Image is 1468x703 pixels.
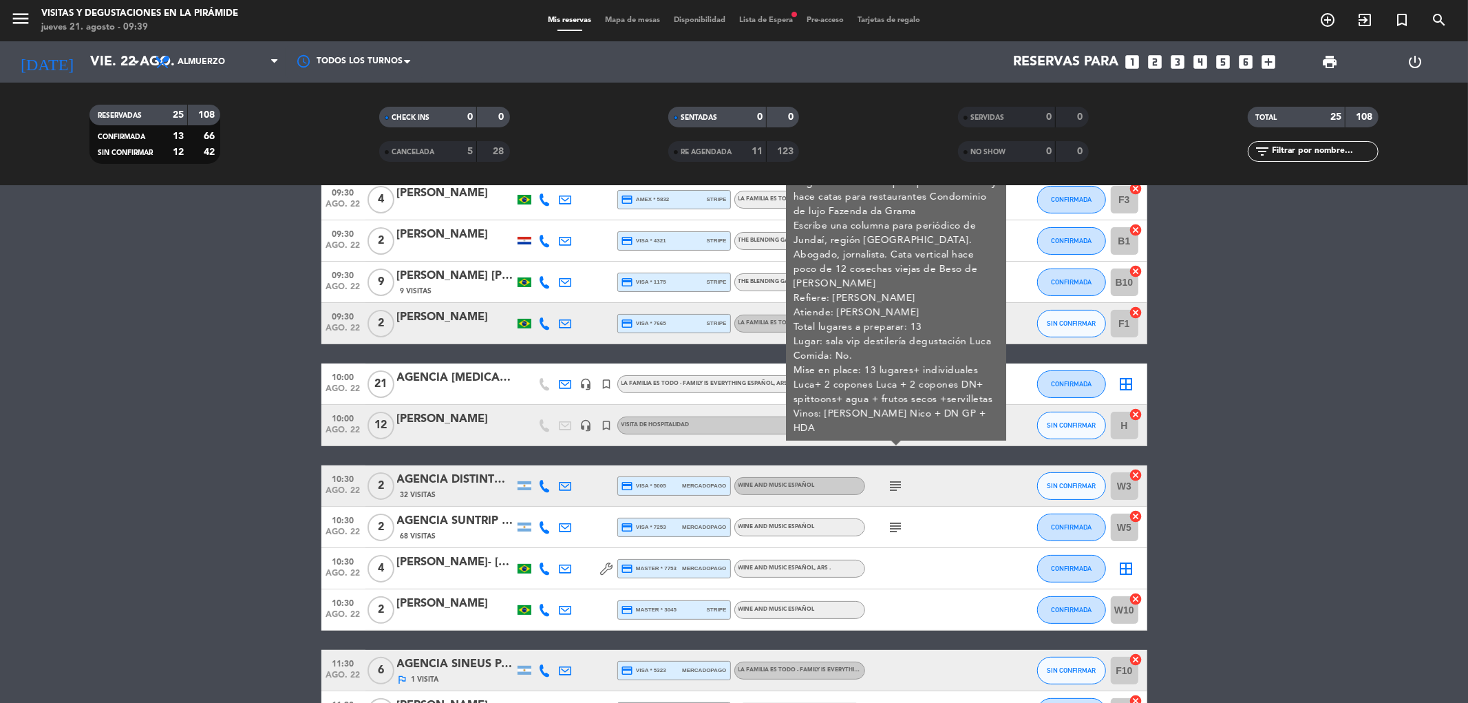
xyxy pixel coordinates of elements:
div: Visitas y degustaciones en La Pirámide [41,7,238,21]
i: power_settings_new [1407,54,1423,70]
button: CONFIRMADA [1037,227,1106,255]
i: looks_one [1123,53,1141,71]
span: ago. 22 [326,527,361,543]
div: Perfil: [PERSON_NAME]. Tienda de vinos Degusta Club vende para personas físicas y hace catas para... [793,161,999,436]
div: jueves 21. agosto - 09:39 [41,21,238,34]
span: Disponibilidad [667,17,732,24]
span: master * 7753 [621,563,677,575]
strong: 0 [498,112,507,122]
span: 2 [368,310,394,337]
span: visa * 7253 [621,521,666,534]
span: , ARS . [774,381,791,386]
span: 68 Visitas [401,531,436,542]
span: , ARS . [815,565,831,571]
i: border_all [1118,376,1135,392]
span: SIN CONFIRMAR [98,149,153,156]
span: Reservas para [1013,54,1118,70]
button: CONFIRMADA [1037,596,1106,624]
span: 4 [368,186,394,213]
span: 21 [368,370,394,398]
span: 10:30 [326,512,361,527]
i: subject [888,478,904,494]
strong: 12 [173,147,184,157]
span: 10:30 [326,470,361,486]
span: 10:00 [326,410,361,426]
span: ago. 22 [326,569,361,585]
strong: 123 [777,147,796,156]
i: add_circle_outline [1319,12,1336,28]
i: credit_card [621,604,634,616]
span: amex * 5832 [621,193,670,206]
i: cancel [1129,468,1143,482]
i: search [1431,12,1447,28]
span: mercadopago [682,564,726,573]
span: Wine and Music Español [738,524,815,529]
strong: 108 [1356,112,1375,122]
span: 10:00 [326,368,361,384]
strong: 0 [1078,147,1086,156]
button: menu [10,8,31,34]
i: looks_6 [1237,53,1255,71]
span: fiber_manual_record [790,10,798,19]
span: Mapa de mesas [598,17,667,24]
span: CONFIRMADA [1051,606,1092,613]
button: SIN CONFIRMAR [1037,310,1106,337]
div: [PERSON_NAME] [397,226,514,244]
span: SERVIDAS [970,114,1004,121]
span: La Familia es Todo - Family is Everything Español [738,320,891,326]
div: AGENCIA [MEDICAL_DATA] Associados Unissul - [397,369,514,387]
span: visa * 7665 [621,317,666,330]
span: RESERVADAS [98,112,142,119]
i: credit_card [621,317,634,330]
span: 2 [368,514,394,541]
button: CONFIRMADA [1037,514,1106,541]
i: exit_to_app [1357,12,1373,28]
i: border_all [1118,560,1135,577]
span: stripe [707,195,727,204]
span: Visita de Hospitalidad [621,422,690,428]
span: ago. 22 [326,200,361,216]
i: cancel [1129,223,1143,237]
span: SIN CONFIRMAR [1047,421,1096,429]
span: CHECK INS [392,114,429,121]
input: Filtrar por nombre... [1271,144,1378,159]
strong: 13 [173,132,184,141]
i: credit_card [621,235,634,247]
i: turned_in_not [601,419,613,432]
i: credit_card [621,664,634,677]
span: master * 3045 [621,604,677,616]
span: visa * 5005 [621,480,666,492]
div: AGENCIA SUNTRIP [PERSON_NAME] Bossay x2 [397,512,514,530]
span: CONFIRMADA [1051,196,1092,203]
span: stripe [707,319,727,328]
span: stripe [707,605,727,614]
span: Wine and Music Español [738,565,831,571]
span: Mis reservas [541,17,598,24]
span: 10:30 [326,594,361,610]
span: Almuerzo [178,57,225,67]
span: La Familia es Todo - Family is Everything Español [738,196,891,202]
i: cancel [1129,653,1143,667]
strong: 0 [757,112,763,122]
span: 09:30 [326,266,361,282]
i: cancel [1129,264,1143,278]
button: SIN CONFIRMAR [1037,657,1106,684]
span: CONFIRMADA [1051,523,1092,531]
span: ago. 22 [326,241,361,257]
span: Wine and Music Español [738,607,815,612]
strong: 11 [752,147,763,156]
span: 09:30 [326,308,361,324]
span: 09:30 [326,184,361,200]
span: 11:30 [326,655,361,671]
strong: 66 [204,132,217,141]
span: visa * 4321 [621,235,666,247]
span: La Familia es Todo - Family is Everything Español [621,381,791,386]
i: looks_5 [1214,53,1232,71]
i: looks_3 [1169,53,1187,71]
strong: 28 [493,147,507,156]
i: turned_in_not [1394,12,1410,28]
span: The Blending Games - Idioma Ingles [738,279,849,284]
span: ago. 22 [326,282,361,298]
span: 6 [368,657,394,684]
span: stripe [707,277,727,286]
